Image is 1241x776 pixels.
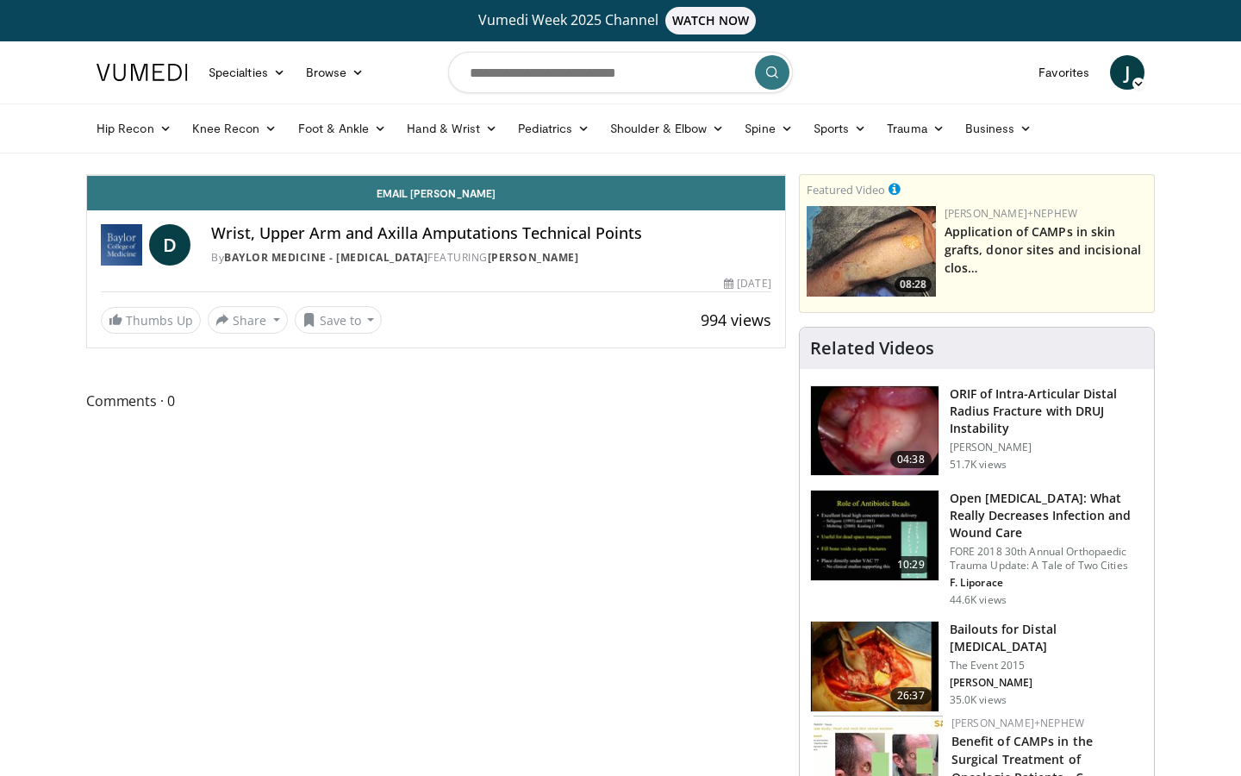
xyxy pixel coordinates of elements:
[950,385,1144,437] h3: ORIF of Intra-Articular Distal Radius Fracture with DRUJ Instability
[208,306,288,334] button: Share
[1110,55,1144,90] a: J
[807,182,885,197] small: Featured Video
[803,111,877,146] a: Sports
[890,451,932,468] span: 04:38
[101,224,142,266] img: Baylor Medicine - Hand Surgery
[600,111,734,146] a: Shoulder & Elbow
[97,64,188,81] img: VuMedi Logo
[734,111,802,146] a: Spine
[665,7,757,34] span: WATCH NOW
[101,307,201,334] a: Thumbs Up
[950,441,1144,454] p: [PERSON_NAME]
[198,55,296,90] a: Specialties
[86,390,786,412] span: Comments 0
[945,206,1077,221] a: [PERSON_NAME]+Nephew
[508,111,600,146] a: Pediatrics
[99,7,1142,34] a: Vumedi Week 2025 ChannelWATCH NOW
[945,223,1141,276] a: Application of CAMPs in skin grafts, donor sites and incisional clos…
[396,111,508,146] a: Hand & Wrist
[890,687,932,704] span: 26:37
[211,224,771,243] h4: Wrist, Upper Arm and Axilla Amputations Technical Points
[448,52,793,93] input: Search topics, interventions
[149,224,190,266] a: D
[1028,55,1100,90] a: Favorites
[955,111,1043,146] a: Business
[288,111,397,146] a: Foot & Ankle
[811,386,939,476] img: f205fea7-5dbf-4452-aea8-dd2b960063ad.150x105_q85_crop-smart_upscale.jpg
[876,111,955,146] a: Trauma
[895,277,932,292] span: 08:28
[182,111,288,146] a: Knee Recon
[724,276,770,291] div: [DATE]
[295,306,383,334] button: Save to
[950,458,1007,472] p: 51.7K views
[810,621,1144,712] a: 26:37 Bailouts for Distal [MEDICAL_DATA] The Event 2015 [PERSON_NAME] 35.0K views
[807,206,936,297] a: 08:28
[810,385,1144,477] a: 04:38 ORIF of Intra-Articular Distal Radius Fracture with DRUJ Instability [PERSON_NAME] 51.7K views
[810,490,1144,607] a: 10:29 Open [MEDICAL_DATA]: What Really Decreases Infection and Wound Care FORE 2018 30th Annual O...
[86,111,182,146] a: Hip Recon
[296,55,375,90] a: Browse
[224,250,427,265] a: Baylor Medicine - [MEDICAL_DATA]
[950,693,1007,707] p: 35.0K views
[87,176,785,210] a: Email [PERSON_NAME]
[87,175,785,176] video-js: Video Player
[488,250,579,265] a: [PERSON_NAME]
[701,310,771,330] span: 994 views
[950,545,1144,573] p: FORE 2018 30th Annual Orthopaedic Trauma Update: A Tale of Two Cities
[810,338,934,359] h4: Related Videos
[950,576,1144,590] p: F. Liporace
[950,490,1144,541] h3: Open [MEDICAL_DATA]: What Really Decreases Infection and Wound Care
[950,676,1144,690] p: [PERSON_NAME]
[811,491,939,580] img: ded7be61-cdd8-40fc-98a3-de551fea390e.150x105_q85_crop-smart_upscale.jpg
[950,593,1007,607] p: 44.6K views
[890,556,932,573] span: 10:29
[807,206,936,297] img: bb9168ea-238b-43e8-a026-433e9a802a61.150x105_q85_crop-smart_upscale.jpg
[811,622,939,711] img: 01482765-6846-4a6d-ad01-5b634001122a.150x105_q85_crop-smart_upscale.jpg
[950,621,1144,655] h3: Bailouts for Distal [MEDICAL_DATA]
[951,716,1084,730] a: [PERSON_NAME]+Nephew
[211,250,771,266] div: By FEATURING
[950,659,1144,673] p: The Event 2015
